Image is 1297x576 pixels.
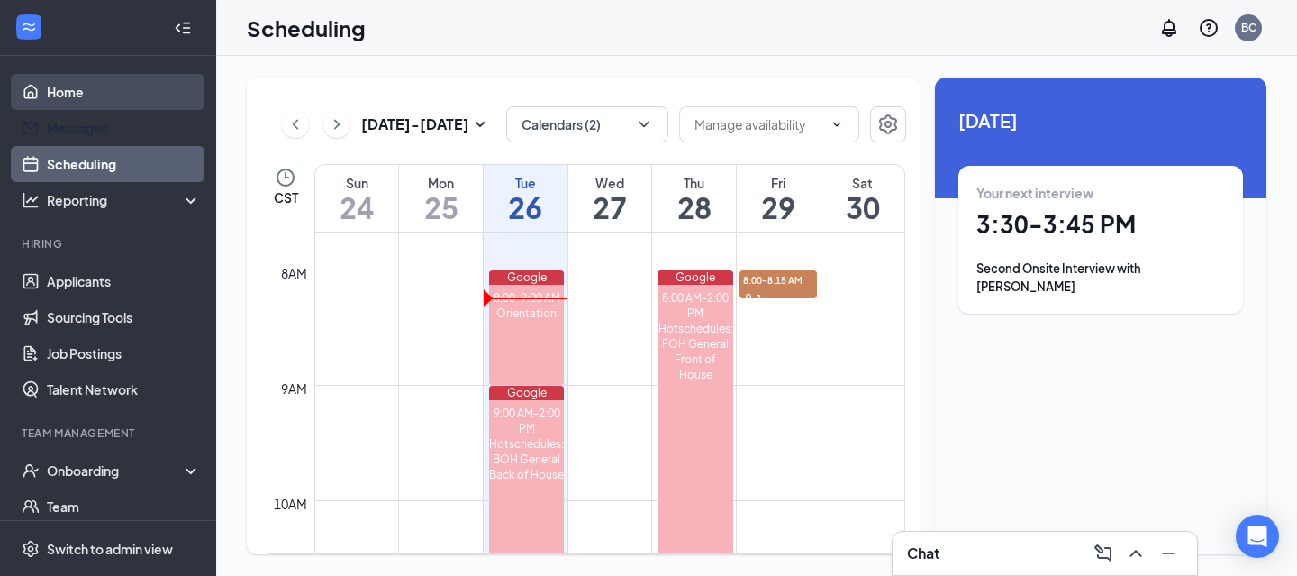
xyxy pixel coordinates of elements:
[658,290,732,321] div: 8:00 AM-2:00 PM
[484,174,567,192] div: Tue
[489,436,564,482] div: Hotschedules: BOH General Back of House
[652,165,736,232] a: August 28, 2025
[286,114,304,135] svg: ChevronLeft
[47,540,173,558] div: Switch to admin view
[958,106,1243,134] span: [DATE]
[361,114,469,134] h3: [DATE] - [DATE]
[275,167,296,188] svg: Clock
[22,191,40,209] svg: Analysis
[282,111,309,138] button: ChevronLeft
[658,270,732,285] div: Google
[270,494,311,514] div: 10am
[47,335,201,371] a: Job Postings
[47,299,201,335] a: Sourcing Tools
[737,192,821,223] h1: 29
[1125,543,1147,564] svg: ChevronUp
[877,114,899,135] svg: Settings
[976,260,1225,296] div: Second Onsite Interview with [PERSON_NAME]
[1157,543,1179,564] svg: Minimize
[274,188,298,206] span: CST
[47,263,201,299] a: Applicants
[469,114,491,135] svg: SmallChevronDown
[1158,17,1180,39] svg: Notifications
[737,174,821,192] div: Fri
[277,379,311,398] div: 9am
[22,236,197,251] div: Hiring
[489,406,564,436] div: 9:00 AM-2:00 PM
[484,165,567,232] a: August 26, 2025
[22,425,197,441] div: Team Management
[399,165,483,232] a: August 25, 2025
[652,192,736,223] h1: 28
[1241,20,1256,35] div: BC
[568,192,652,223] h1: 27
[976,209,1225,240] h1: 3:30 - 3:45 PM
[1093,543,1114,564] svg: ComposeMessage
[489,290,564,306] div: 8:00-9:00 AM
[1236,515,1279,558] div: Open Intercom Messenger
[821,165,904,232] a: August 30, 2025
[47,110,201,146] a: Messages
[47,191,202,209] div: Reporting
[47,371,201,407] a: Talent Network
[315,165,398,232] a: August 24, 2025
[1089,539,1118,568] button: ComposeMessage
[399,174,483,192] div: Mon
[47,74,201,110] a: Home
[328,114,346,135] svg: ChevronRight
[399,192,483,223] h1: 25
[757,292,762,305] span: 1
[47,489,201,525] a: Team
[694,114,822,134] input: Manage availability
[22,462,40,480] svg: UserCheck
[489,270,564,285] div: Google
[22,540,40,558] svg: Settings
[652,174,736,192] div: Thu
[739,270,817,288] span: 8:00-8:15 AM
[1121,539,1150,568] button: ChevronUp
[743,293,754,304] svg: User
[568,165,652,232] a: August 27, 2025
[821,174,904,192] div: Sat
[870,106,906,142] button: Settings
[315,174,398,192] div: Sun
[830,117,844,132] svg: ChevronDown
[635,115,653,133] svg: ChevronDown
[506,106,668,142] button: Calendars (2)ChevronDown
[323,111,350,138] button: ChevronRight
[1198,17,1220,39] svg: QuestionInfo
[489,306,564,321] div: Orientation
[20,18,38,36] svg: WorkstreamLogo
[658,321,732,382] div: Hotschedules: FOH General Front of House
[568,174,652,192] div: Wed
[907,544,939,563] h3: Chat
[247,13,366,43] h1: Scheduling
[47,146,201,182] a: Scheduling
[976,184,1225,202] div: Your next interview
[47,462,186,480] div: Onboarding
[1154,539,1183,568] button: Minimize
[174,19,192,37] svg: Collapse
[484,192,567,223] h1: 26
[277,263,311,283] div: 8am
[489,386,564,400] div: Google
[315,192,398,223] h1: 24
[737,165,821,232] a: August 29, 2025
[821,192,904,223] h1: 30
